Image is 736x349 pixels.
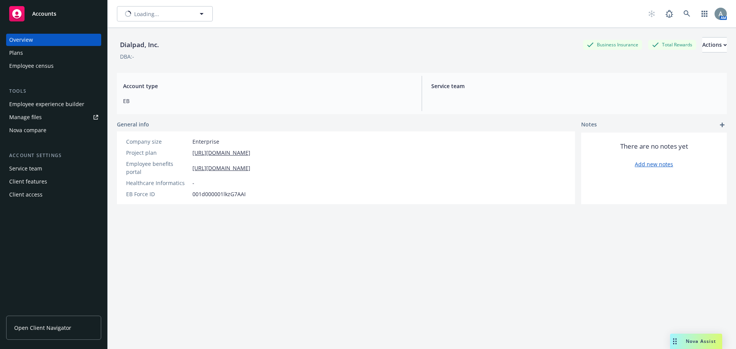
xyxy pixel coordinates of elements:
div: Total Rewards [648,40,696,49]
div: Plans [9,47,23,59]
div: Service team [9,162,42,175]
span: Service team [431,82,721,90]
a: Employee experience builder [6,98,101,110]
a: Report a Bug [662,6,677,21]
span: Enterprise [192,138,219,146]
span: Notes [581,120,597,129]
a: add [718,120,727,129]
button: Nova Assist [670,334,722,349]
img: photo [715,8,727,20]
div: Nova compare [9,124,46,136]
span: Open Client Navigator [14,324,71,332]
a: Client features [6,175,101,188]
div: DBA: - [120,52,134,61]
div: EB Force ID [126,190,189,198]
div: Client features [9,175,47,188]
div: Actions [702,38,727,52]
div: Account settings [6,152,101,159]
a: Nova compare [6,124,101,136]
button: Actions [702,37,727,52]
a: Search [679,6,695,21]
div: Client access [9,188,43,201]
a: Add new notes [635,160,673,168]
a: Overview [6,34,101,46]
a: Accounts [6,3,101,25]
div: Overview [9,34,33,46]
div: Tools [6,87,101,95]
span: There are no notes yet [620,142,688,151]
span: - [192,179,194,187]
a: Plans [6,47,101,59]
a: Start snowing [644,6,659,21]
button: Loading... [117,6,213,21]
div: Healthcare Informatics [126,179,189,187]
div: Employee experience builder [9,98,84,110]
span: Account type [123,82,412,90]
div: Manage files [9,111,42,123]
a: Switch app [697,6,712,21]
a: Service team [6,162,101,175]
div: Business Insurance [583,40,642,49]
span: Accounts [32,11,56,17]
div: Dialpad, Inc. [117,40,162,50]
a: [URL][DOMAIN_NAME] [192,149,250,157]
a: Manage files [6,111,101,123]
div: Employee benefits portal [126,160,189,176]
a: [URL][DOMAIN_NAME] [192,164,250,172]
span: General info [117,120,149,128]
div: Project plan [126,149,189,157]
span: Loading... [134,10,159,18]
a: Client access [6,188,101,201]
span: 001d000001lkzG7AAI [192,190,246,198]
div: Drag to move [670,334,680,349]
div: Employee census [9,60,54,72]
span: EB [123,97,412,105]
a: Employee census [6,60,101,72]
span: Nova Assist [686,338,716,344]
div: Company size [126,138,189,146]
